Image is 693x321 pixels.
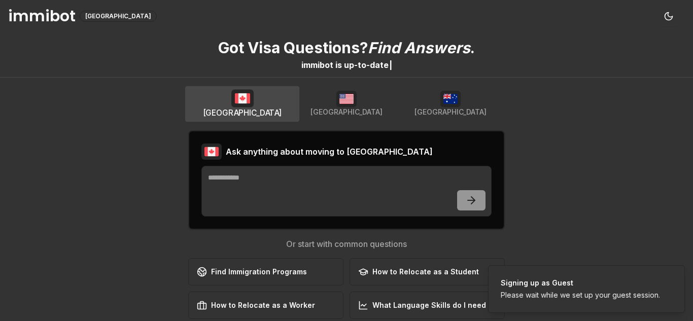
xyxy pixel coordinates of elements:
[358,267,479,277] div: How to Relocate as a Student
[201,144,222,160] img: Canada flag
[188,238,505,250] h3: Or start with common questions
[80,11,157,22] div: [GEOGRAPHIC_DATA]
[350,258,505,286] button: How to Relocate as a Student
[344,60,389,70] span: u p - t o - d a t e
[501,290,660,300] div: Please wait while we set up your guest session.
[389,60,392,70] span: |
[501,278,660,288] div: Signing up as Guest
[226,146,433,158] h2: Ask anything about moving to [GEOGRAPHIC_DATA]
[440,91,461,107] img: Australia flag
[368,39,470,57] span: Find Answers
[231,89,254,107] img: Canada flag
[8,7,76,25] h1: immibot
[414,107,487,117] span: [GEOGRAPHIC_DATA]
[203,108,282,119] span: [GEOGRAPHIC_DATA]
[197,267,307,277] div: Find Immigration Programs
[218,39,475,57] p: Got Visa Questions? .
[301,59,342,71] div: immibot is
[197,300,315,310] div: How to Relocate as a Worker
[188,258,343,286] button: Find Immigration Programs
[350,292,505,319] button: What Language Skills do I need
[358,300,486,310] div: What Language Skills do I need
[188,292,343,319] button: How to Relocate as a Worker
[336,91,357,107] img: USA flag
[310,107,383,117] span: [GEOGRAPHIC_DATA]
